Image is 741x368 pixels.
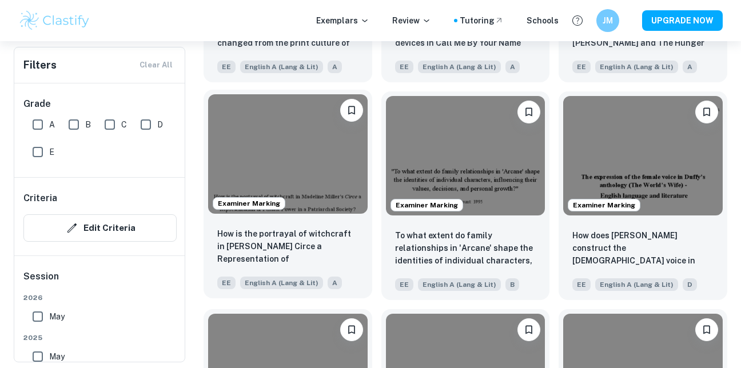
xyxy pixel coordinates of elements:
[527,14,559,27] a: Schools
[572,61,591,73] span: EE
[642,10,723,31] button: UPGRADE NOW
[395,61,413,73] span: EE
[23,270,177,293] h6: Session
[316,14,369,27] p: Exemplars
[595,278,678,291] span: English A (Lang & Lit)
[568,11,587,30] button: Help and Feedback
[392,14,431,27] p: Review
[563,96,723,215] img: English A (Lang & Lit) EE example thumbnail: How does Carol Ann Duffy construct the f
[391,200,463,210] span: Examiner Marking
[596,9,619,32] button: JM
[23,333,177,343] span: 2025
[505,61,520,73] span: A
[217,227,358,266] p: How is the portrayal of witchcraft in Madeline Miller’s Circe a Representation of Female Power in...
[395,278,413,291] span: EE
[328,61,342,73] span: A
[517,318,540,341] button: Bookmark
[217,61,236,73] span: EE
[49,146,54,158] span: E
[381,91,550,300] a: Examiner MarkingBookmarkTo what extent do family relationships in 'Arcane' shape the identities o...
[695,101,718,123] button: Bookmark
[157,118,163,131] span: D
[240,277,323,289] span: English A (Lang & Lit)
[49,310,65,323] span: May
[595,61,678,73] span: English A (Lang & Lit)
[23,214,177,242] button: Edit Criteria
[49,350,65,363] span: May
[240,61,323,73] span: English A (Lang & Lit)
[213,198,285,209] span: Examiner Marking
[418,278,501,291] span: English A (Lang & Lit)
[683,61,697,73] span: A
[572,229,714,268] p: How does Carol Ann Duffy construct the female voice in “Mrs. Quasimodo”, “Pilate’s Wife”, and “Me...
[208,94,368,214] img: English A (Lang & Lit) EE example thumbnail: How is the portrayal of witchcraft in Ma
[328,277,342,289] span: A
[121,118,127,131] span: C
[395,229,536,268] p: To what extent do family relationships in 'Arcane' shape the identities of individual characters,...
[386,96,545,215] img: English A (Lang & Lit) EE example thumbnail: To what extent do family relationships i
[23,57,57,73] h6: Filters
[204,91,372,300] a: Examiner MarkingBookmarkHow is the portrayal of witchcraft in Madeline Miller’s Circe a Represent...
[418,61,501,73] span: English A (Lang & Lit)
[23,97,177,111] h6: Grade
[18,9,91,32] img: Clastify logo
[559,91,727,300] a: Examiner MarkingBookmarkHow does Carol Ann Duffy construct the female voice in “Mrs. Quasimodo”, ...
[517,101,540,123] button: Bookmark
[340,318,363,341] button: Bookmark
[460,14,504,27] a: Tutoring
[23,293,177,303] span: 2026
[23,191,57,205] h6: Criteria
[217,277,236,289] span: EE
[85,118,91,131] span: B
[683,278,697,291] span: D
[49,118,55,131] span: A
[568,200,640,210] span: Examiner Marking
[505,278,519,291] span: B
[340,99,363,122] button: Bookmark
[695,318,718,341] button: Bookmark
[601,14,615,27] h6: JM
[572,278,591,291] span: EE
